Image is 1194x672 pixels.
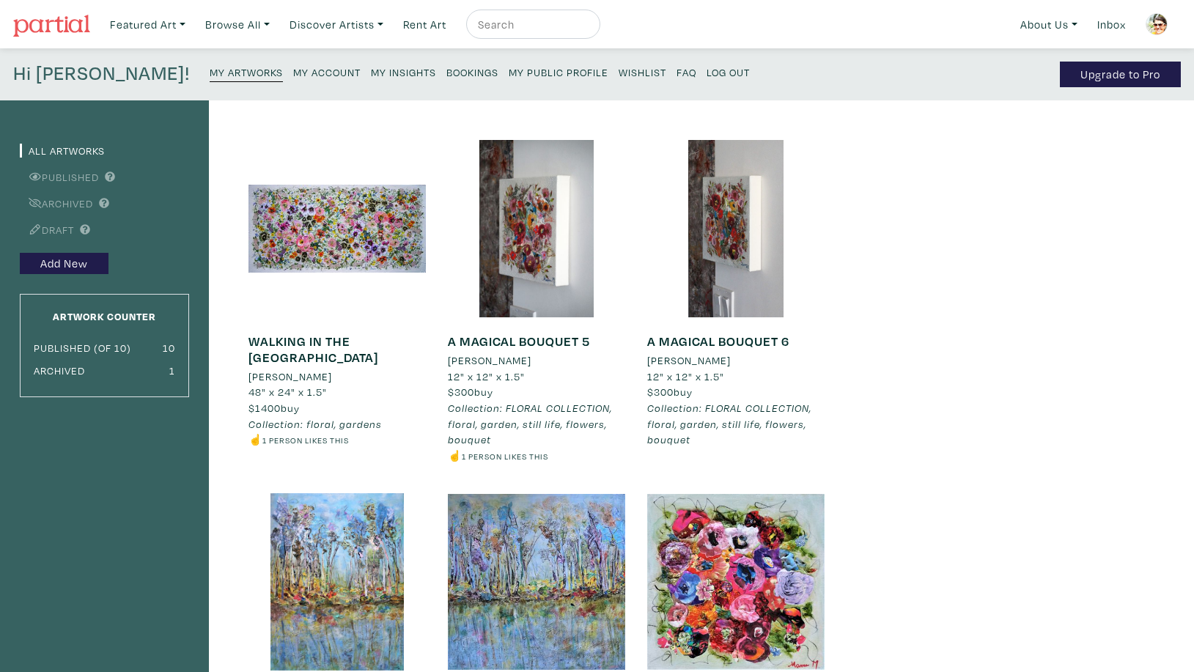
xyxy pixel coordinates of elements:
span: $300 [647,385,674,399]
a: My Account [293,62,361,81]
small: My Public Profile [509,65,608,79]
span: $1400 [248,401,281,415]
a: WALKING IN THE [GEOGRAPHIC_DATA] [248,333,378,366]
a: Featured Art [103,10,192,40]
a: [PERSON_NAME] [448,352,625,369]
a: Browse All [199,10,276,40]
small: Bookings [446,65,498,79]
a: About Us [1014,10,1084,40]
small: 1 person likes this [262,435,349,446]
a: FAQ [677,62,696,81]
a: Inbox [1091,10,1132,40]
small: My Account [293,65,361,79]
a: My Public Profile [509,62,608,81]
span: 12" x 12" x 1.5" [647,369,724,383]
a: Archived [20,196,93,210]
h4: Hi [PERSON_NAME]! [13,62,190,87]
em: Collection: floral, gardens [248,417,382,431]
a: Upgrade to Pro [1060,62,1181,87]
img: phpThumb.php [1146,13,1168,35]
span: 12" x 12" x 1.5" [448,369,525,383]
a: Published [20,170,99,184]
a: Draft [20,223,74,237]
a: All Artworks [20,144,105,158]
small: Artwork Counter [53,309,156,323]
a: [PERSON_NAME] [248,369,426,385]
span: $300 [448,385,474,399]
a: A MAGICAL BOUQUET 5 [448,333,590,350]
em: Collection: FLORAL COLLECTION, floral, garden, still life, flowers, bouquet [448,401,612,446]
small: Wishlist [619,65,666,79]
small: 1 person likes this [462,451,548,462]
small: Log Out [707,65,750,79]
small: Published (of 10) [34,341,131,355]
small: FAQ [677,65,696,79]
a: Discover Artists [283,10,390,40]
em: Collection: FLORAL COLLECTION, floral, garden, still life, flowers, bouquet [647,401,811,446]
li: [PERSON_NAME] [647,352,731,369]
li: [PERSON_NAME] [448,352,531,369]
small: 10 [163,341,175,355]
span: buy [448,385,493,399]
li: [PERSON_NAME] [248,369,332,385]
span: 48" x 24" x 1.5" [248,385,327,399]
li: ☝️ [248,432,426,448]
a: My Insights [371,62,436,81]
a: Wishlist [619,62,666,81]
a: Rent Art [397,10,453,40]
input: Search [476,15,586,34]
small: My Artworks [210,65,283,79]
small: Archived [34,363,85,377]
small: My Insights [371,65,436,79]
small: 1 [169,363,175,377]
a: Log Out [707,62,750,81]
span: buy [248,401,300,415]
li: ☝️ [448,448,625,464]
a: Add New [20,253,108,274]
a: [PERSON_NAME] [647,352,825,369]
a: A MAGICAL BOUQUET 6 [647,333,789,350]
span: buy [647,385,693,399]
a: My Artworks [210,62,283,82]
a: Bookings [446,62,498,81]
